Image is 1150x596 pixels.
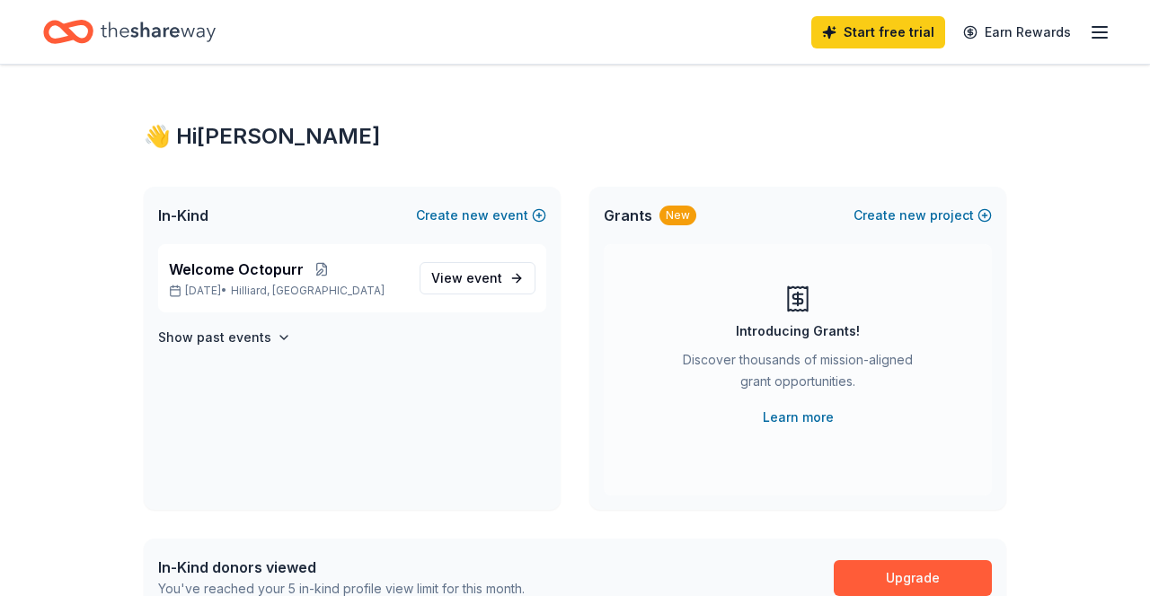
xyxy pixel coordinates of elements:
[854,205,992,226] button: Createnewproject
[144,122,1006,151] div: 👋 Hi [PERSON_NAME]
[899,205,926,226] span: new
[952,16,1082,48] a: Earn Rewards
[431,267,502,289] span: View
[462,205,489,226] span: new
[659,206,696,225] div: New
[158,205,208,226] span: In-Kind
[169,284,405,298] p: [DATE] •
[158,327,291,348] button: Show past events
[763,407,834,428] a: Learn more
[169,259,304,280] span: Welcome Octopurr
[43,11,216,53] a: Home
[466,270,502,285] span: event
[158,327,271,348] h4: Show past events
[736,320,860,342] div: Introducing Grants!
[676,349,920,399] div: Discover thousands of mission-aligned grant opportunities.
[811,16,945,48] a: Start free trial
[604,205,652,226] span: Grants
[416,205,546,226] button: Createnewevent
[834,560,992,596] a: Upgrade
[231,284,385,298] span: Hilliard, [GEOGRAPHIC_DATA]
[158,557,525,578] div: In-Kind donors viewed
[420,262,535,294] a: View event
